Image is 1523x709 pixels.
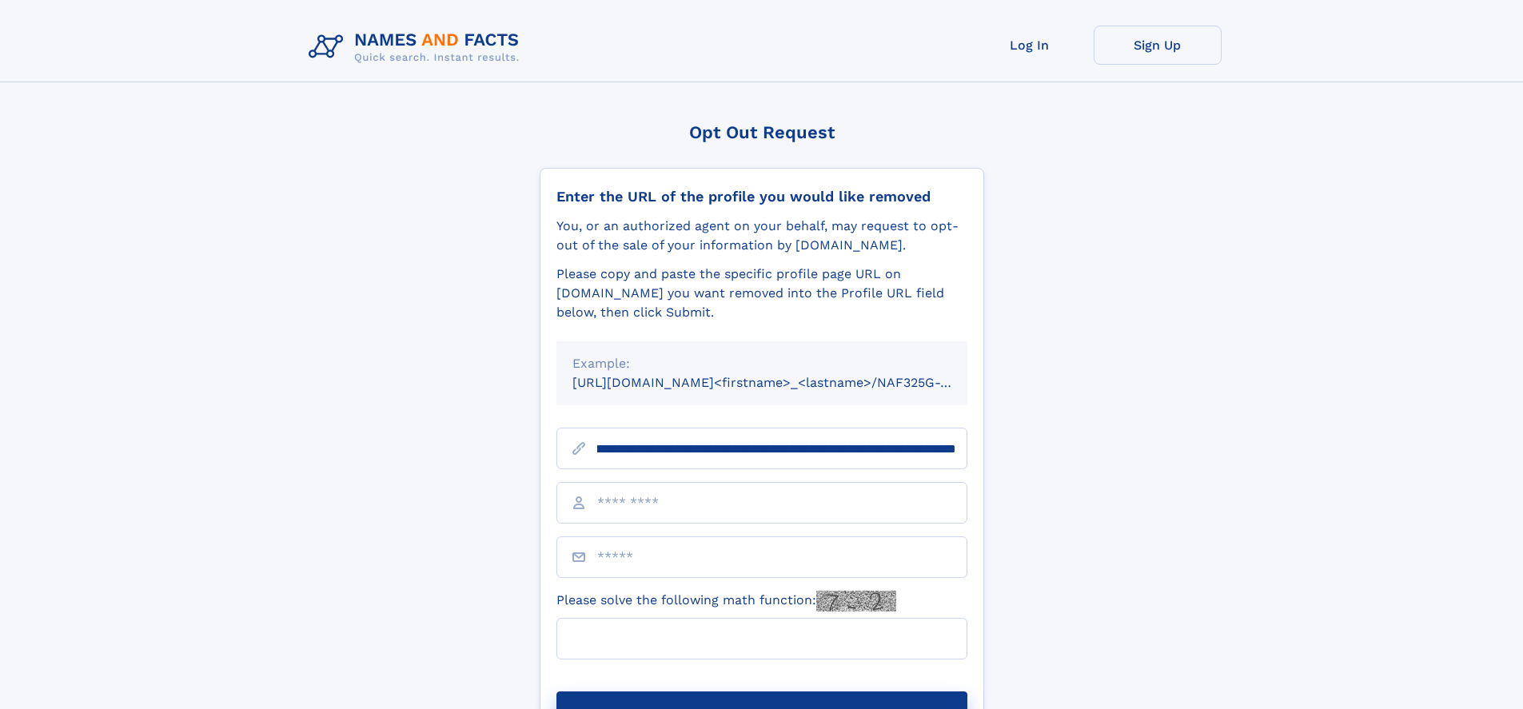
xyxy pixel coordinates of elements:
[556,265,967,322] div: Please copy and paste the specific profile page URL on [DOMAIN_NAME] you want removed into the Pr...
[556,591,896,611] label: Please solve the following math function:
[1094,26,1222,65] a: Sign Up
[572,354,951,373] div: Example:
[556,188,967,205] div: Enter the URL of the profile you would like removed
[540,122,984,142] div: Opt Out Request
[556,217,967,255] div: You, or an authorized agent on your behalf, may request to opt-out of the sale of your informatio...
[572,375,998,390] small: [URL][DOMAIN_NAME]<firstname>_<lastname>/NAF325G-xxxxxxxx
[302,26,532,69] img: Logo Names and Facts
[966,26,1094,65] a: Log In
